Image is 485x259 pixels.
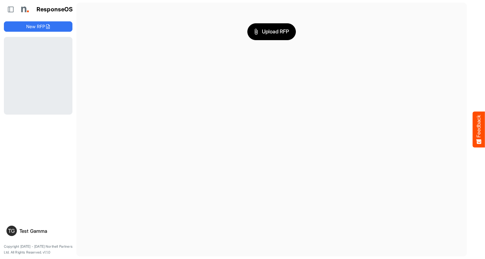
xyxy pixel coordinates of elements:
button: Feedback [473,112,485,148]
div: Test Gamma [19,229,70,233]
button: Upload RFP [247,23,296,40]
img: Northell [18,3,31,16]
div: Loading... [4,37,72,115]
button: New RFP [4,21,72,32]
p: Copyright [DATE] - [DATE] Northell Partners Ltd. All Rights Reserved. v1.1.0 [4,244,72,255]
span: Upload RFP [254,28,289,36]
span: TG [8,228,15,233]
h1: ResponseOS [37,6,73,13]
